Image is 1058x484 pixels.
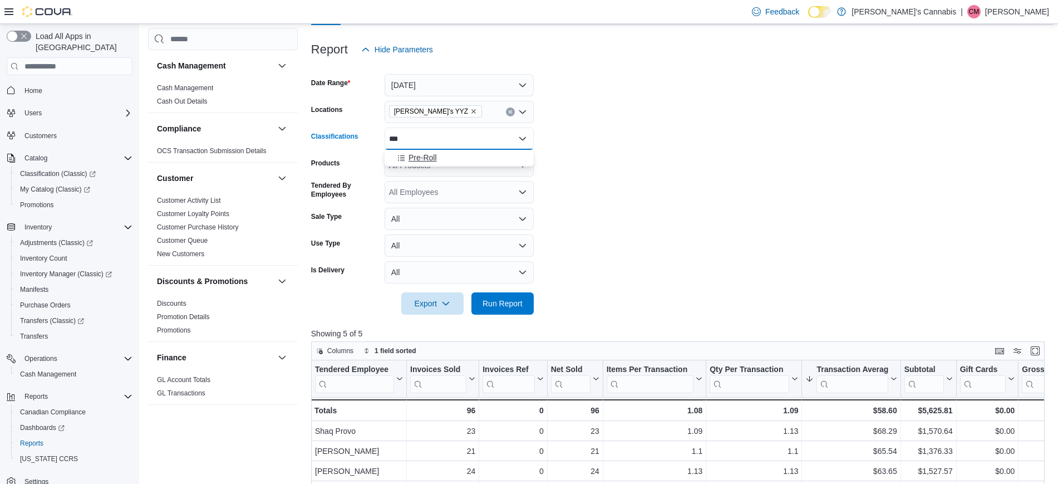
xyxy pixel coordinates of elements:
[157,97,208,105] a: Cash Out Details
[157,123,273,134] button: Compliance
[2,150,137,166] button: Catalog
[551,465,599,478] div: 24
[607,445,703,458] div: 1.1
[852,5,956,18] p: [PERSON_NAME]'s Cannabis
[11,329,137,344] button: Transfers
[315,365,394,375] div: Tendered Employee
[959,365,1006,393] div: Gift Card Sales
[20,151,52,165] button: Catalog
[157,60,226,71] h3: Cash Management
[20,84,47,97] a: Home
[16,236,132,250] span: Adjustments (Classic)
[20,169,96,178] span: Classification (Classic)
[16,421,132,434] span: Dashboards
[483,404,543,417] div: 0
[24,223,52,232] span: Inventory
[11,282,137,297] button: Manifests
[483,465,543,478] div: 0
[904,365,952,393] button: Subtotal
[157,123,201,134] h3: Compliance
[157,60,273,71] button: Cash Management
[20,390,52,403] button: Reports
[20,370,76,379] span: Cash Management
[16,437,132,450] span: Reports
[20,423,65,432] span: Dashboards
[551,425,599,438] div: 23
[20,301,71,310] span: Purchase Orders
[550,404,599,417] div: 96
[20,285,48,294] span: Manifests
[157,196,221,205] span: Customer Activity List
[20,129,132,143] span: Customers
[606,365,702,393] button: Items Per Transaction
[16,452,132,466] span: Washington CCRS
[375,346,416,355] span: 1 field sorted
[506,107,515,116] button: Clear input
[710,465,798,478] div: 1.13
[816,365,888,375] div: Transaction Average
[157,209,229,218] span: Customer Loyalty Points
[157,276,248,287] h3: Discounts & Promotions
[410,445,475,458] div: 21
[20,352,62,365] button: Operations
[20,270,112,278] span: Inventory Manager (Classic)
[410,365,466,375] div: Invoices Sold
[20,129,61,143] a: Customers
[312,344,358,358] button: Columns
[550,365,590,375] div: Net Sold
[20,254,67,263] span: Inventory Count
[385,208,534,230] button: All
[967,5,981,18] div: Carlos Munoz
[2,82,137,98] button: Home
[606,365,693,393] div: Items Per Transaction
[311,239,340,248] label: Use Type
[157,375,210,384] span: GL Account Totals
[157,147,267,155] a: OCS Transaction Submission Details
[11,313,137,329] a: Transfers (Classic)
[16,330,52,343] a: Transfers
[11,366,137,382] button: Cash Management
[470,108,477,115] button: Remove MaryJane's YYZ from selection in this group
[518,188,527,197] button: Open list of options
[157,223,239,231] a: Customer Purchase History
[993,344,1006,358] button: Keyboard shortcuts
[311,266,345,275] label: Is Delivery
[157,84,213,92] a: Cash Management
[16,198,58,212] a: Promotions
[157,326,191,334] a: Promotions
[385,150,534,166] div: Choose from the following options
[16,252,132,265] span: Inventory Count
[20,332,48,341] span: Transfers
[11,451,137,467] button: [US_STATE] CCRS
[385,261,534,283] button: All
[710,365,789,375] div: Qty Per Transaction
[24,154,47,163] span: Catalog
[16,252,72,265] a: Inventory Count
[16,183,95,196] a: My Catalog (Classic)
[16,198,132,212] span: Promotions
[606,404,702,417] div: 1.08
[157,84,213,92] span: Cash Management
[16,283,132,296] span: Manifests
[11,251,137,266] button: Inventory Count
[20,221,132,234] span: Inventory
[904,465,952,478] div: $1,527.57
[904,365,943,375] div: Subtotal
[157,237,208,245] a: Customer Queue
[16,330,132,343] span: Transfers
[20,238,93,247] span: Adjustments (Classic)
[311,79,351,87] label: Date Range
[20,408,86,417] span: Canadian Compliance
[904,404,952,417] div: $5,625.81
[11,266,137,282] a: Inventory Manager (Classic)
[394,106,468,117] span: [PERSON_NAME]'s YYZ
[157,250,204,258] span: New Customers
[401,292,464,315] button: Export
[311,132,358,141] label: Classifications
[315,465,403,478] div: [PERSON_NAME]
[157,173,193,184] h3: Customer
[148,373,298,404] div: Finance
[20,185,90,194] span: My Catalog (Classic)
[816,365,888,393] div: Transaction Average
